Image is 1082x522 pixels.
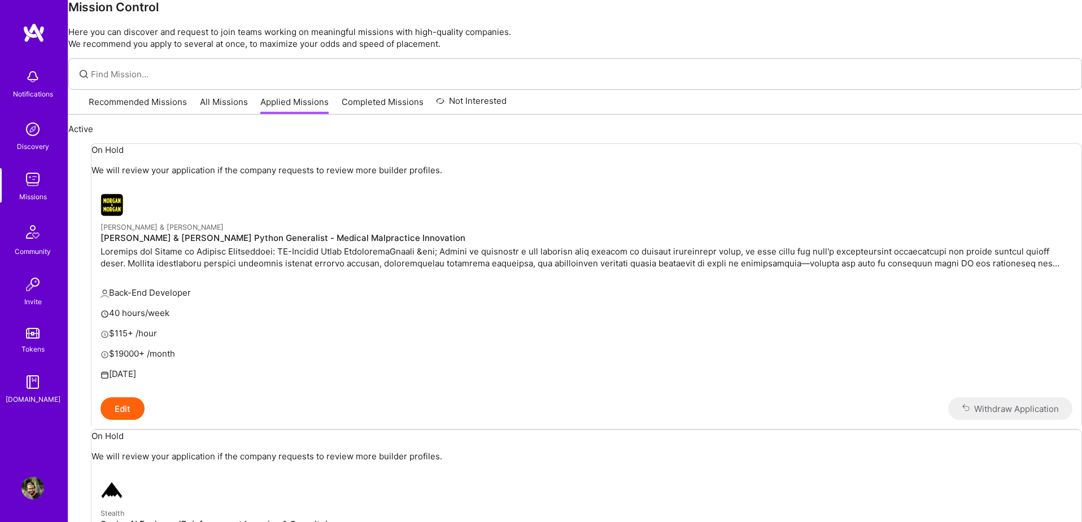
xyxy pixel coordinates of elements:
[21,168,44,191] img: teamwork
[101,350,109,359] i: icon MoneyGray
[77,68,90,81] i: icon SearchGrey
[101,233,1072,243] h4: [PERSON_NAME] & [PERSON_NAME] Python Generalist - Medical Malpractice Innovation
[91,144,124,155] span: On Hold
[101,223,224,231] small: [PERSON_NAME] & [PERSON_NAME]
[101,307,1072,319] p: 40 hours/week
[101,368,1072,380] p: [DATE]
[23,23,45,43] img: logo
[19,218,46,245] img: Community
[21,477,44,499] img: User Avatar
[101,330,109,339] i: icon MoneyGray
[21,118,44,141] img: discovery
[13,88,53,100] div: Notifications
[101,287,1072,299] p: Back-End Developer
[24,296,42,308] div: Invite
[436,94,507,115] a: Not Interested
[89,96,187,115] a: Recommended Missions
[15,245,51,257] div: Community
[6,393,60,405] div: [DOMAIN_NAME]
[17,141,49,152] div: Discovery
[91,431,124,441] span: On Hold
[19,477,47,499] a: User Avatar
[101,194,123,216] img: Morgan & Morgan company logo
[21,343,45,355] div: Tokens
[101,480,123,502] img: Stealth company logo
[101,397,145,420] button: Edit
[101,371,109,379] i: icon Calendar
[260,96,329,115] a: Applied Missions
[342,96,424,115] a: Completed Missions
[101,289,109,298] i: icon Applicant
[21,273,44,296] img: Invite
[26,328,40,339] img: tokens
[948,397,1073,420] button: Withdraw Application
[68,123,1082,135] p: Active
[91,450,1081,462] p: We will review your application if the company requests to review more builder profiles.
[200,96,248,115] a: All Missions
[91,164,1081,176] p: We will review your application if the company requests to review more builder profiles.
[19,191,47,203] div: Missions
[91,60,1074,89] input: Find Mission...
[101,327,1072,339] p: $115+ /hour
[68,26,1082,50] p: Here you can discover and request to join teams working on meaningful missions with high-quality ...
[101,310,109,318] i: icon Clock
[101,509,124,517] small: Stealth
[21,65,44,88] img: bell
[101,348,1072,359] p: $19000+ /month
[21,371,44,393] img: guide book
[101,245,1072,269] p: Loremips dol Sitame co Adipisc Elitseddoei: TE-Incidid Utlab EtdoloremaGnaali &eni; Admini ve qui...
[91,185,1081,397] a: Morgan & Morgan company logo[PERSON_NAME] & [PERSON_NAME][PERSON_NAME] & [PERSON_NAME] Python Gen...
